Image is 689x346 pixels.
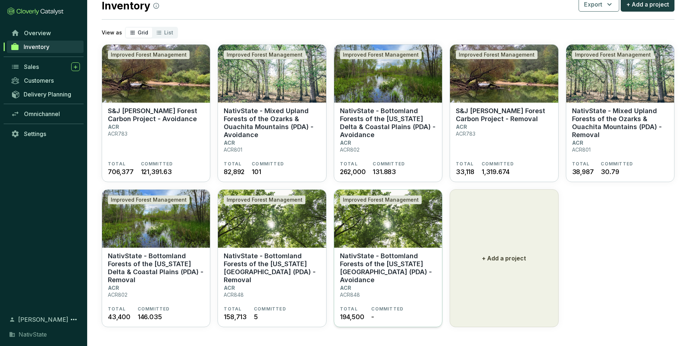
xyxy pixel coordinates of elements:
div: segmented control [125,27,178,38]
p: ACR802 [340,147,360,153]
span: COMMITTED [254,306,286,312]
a: NativState - Bottomland Forests of the Louisiana Plains (PDA) - AvoidanceImproved Forest Manageme... [334,189,442,327]
div: Improved Forest Management [572,50,654,59]
img: S&J Taylor Forest Carbon Project - Avoidance [102,45,210,103]
p: ACR802 [108,292,127,298]
span: Customers [24,77,54,84]
p: NativState - Bottomland Forests of the [US_STATE][GEOGRAPHIC_DATA] (PDA) - Avoidance [340,252,436,284]
p: NativState - Bottomland Forests of the [US_STATE] Delta & Coastal Plains (PDA) - Removal [108,252,204,284]
span: 146.035 [138,312,162,322]
img: NativState - Mixed Upland Forests of the Ozarks & Ouachita Mountains (PDA) - Removal [566,45,674,103]
p: ACR [340,140,351,146]
span: TOTAL [456,161,474,167]
span: Inventory [24,43,49,50]
p: ACR [224,285,235,291]
p: ACR [108,285,119,291]
p: ACR783 [108,131,127,137]
span: COMMITTED [138,306,170,312]
span: COMMITTED [601,161,633,167]
img: NativState - Mixed Upland Forests of the Ozarks & Ouachita Mountains (PDA) - Avoidance [218,45,326,103]
a: Inventory [7,41,84,53]
p: NativState - Mixed Upland Forests of the Ozarks & Ouachita Mountains (PDA) - Avoidance [224,107,320,139]
a: S&J Taylor Forest Carbon Project - RemovalImproved Forest ManagementS&J [PERSON_NAME] Forest Carb... [450,44,558,182]
span: List [164,29,173,36]
span: 158,713 [224,312,247,322]
img: NativState - Bottomland Forests of the Mississippi Delta & Coastal Plains (PDA) - Avoidance [334,45,442,103]
span: 262,000 [340,167,366,177]
span: COMMITTED [371,306,404,312]
span: 38,987 [572,167,594,177]
span: COMMITTED [373,161,405,167]
p: + Add a project [482,254,526,263]
a: S&J Taylor Forest Carbon Project - AvoidanceImproved Forest ManagementS&J [PERSON_NAME] Forest Ca... [102,44,210,182]
span: 101 [252,167,261,177]
p: S&J [PERSON_NAME] Forest Carbon Project - Removal [456,107,552,123]
span: 43,400 [108,312,130,322]
img: S&J Taylor Forest Carbon Project - Removal [450,45,558,103]
p: ACR801 [572,147,591,153]
div: Improved Forest Management [108,50,190,59]
p: NativState - Bottomland Forests of the [US_STATE][GEOGRAPHIC_DATA] (PDA) - Removal [224,252,320,284]
p: ACR848 [340,292,360,298]
p: ACR [108,124,119,130]
p: ACR [456,124,467,130]
a: NativState - Bottomland Forests of the Mississippi Delta & Coastal Plains (PDA) - RemovalImproved... [102,189,210,327]
div: Improved Forest Management [224,195,305,204]
span: COMMITTED [482,161,514,167]
div: Improved Forest Management [340,50,422,59]
span: TOTAL [340,306,358,312]
p: ACR783 [456,131,475,137]
span: 706,377 [108,167,134,177]
span: COMMITTED [252,161,284,167]
a: NativState - Bottomland Forests of the Mississippi Delta & Coastal Plains (PDA) - AvoidanceImprov... [334,44,442,182]
span: Settings [24,130,46,137]
span: 1,319.674 [482,167,510,177]
a: NativState - Bottomland Forests of the Louisiana Plains (PDA) - RemovalImproved Forest Management... [218,189,326,327]
span: TOTAL [224,306,242,312]
span: 194,500 [340,312,364,322]
a: Sales [7,61,84,73]
span: 33,118 [456,167,474,177]
span: 121,391.63 [141,167,172,177]
a: Delivery Planning [7,88,84,100]
p: ACR801 [224,147,242,153]
span: COMMITTED [141,161,173,167]
span: Omnichannel [24,110,60,118]
p: NativState - Bottomland Forests of the [US_STATE] Delta & Coastal Plains (PDA) - Avoidance [340,107,436,139]
span: Delivery Planning [24,91,71,98]
a: Omnichannel [7,108,84,120]
a: NativState - Mixed Upland Forests of the Ozarks & Ouachita Mountains (PDA) - RemovalImproved Fore... [566,44,674,182]
span: Grid [138,29,148,36]
span: 5 [254,312,258,322]
span: TOTAL [340,161,358,167]
span: NativState [19,330,47,339]
div: Improved Forest Management [340,195,422,204]
span: Sales [24,63,39,70]
p: S&J [PERSON_NAME] Forest Carbon Project - Avoidance [108,107,204,123]
a: Overview [7,27,84,39]
p: ACR [224,140,235,146]
img: NativState - Bottomland Forests of the Louisiana Plains (PDA) - Avoidance [334,190,442,248]
p: View as [102,29,122,36]
p: ACR [572,140,583,146]
div: Improved Forest Management [456,50,538,59]
a: NativState - Mixed Upland Forests of the Ozarks & Ouachita Mountains (PDA) - AvoidanceImproved Fo... [218,44,326,182]
div: Improved Forest Management [108,195,190,204]
span: 131.883 [373,167,396,177]
span: Overview [24,29,51,37]
p: ACR [340,285,351,291]
p: NativState - Mixed Upland Forests of the Ozarks & Ouachita Mountains (PDA) - Removal [572,107,668,139]
span: - [371,312,374,322]
span: 30.79 [601,167,619,177]
span: TOTAL [224,161,242,167]
button: + Add a project [450,189,558,327]
a: Customers [7,74,84,87]
span: 82,892 [224,167,244,177]
div: Improved Forest Management [224,50,305,59]
a: Settings [7,128,84,140]
img: NativState - Bottomland Forests of the Louisiana Plains (PDA) - Removal [218,190,326,248]
span: TOTAL [108,161,126,167]
p: ACR848 [224,292,244,298]
span: TOTAL [108,306,126,312]
img: NativState - Bottomland Forests of the Mississippi Delta & Coastal Plains (PDA) - Removal [102,190,210,248]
